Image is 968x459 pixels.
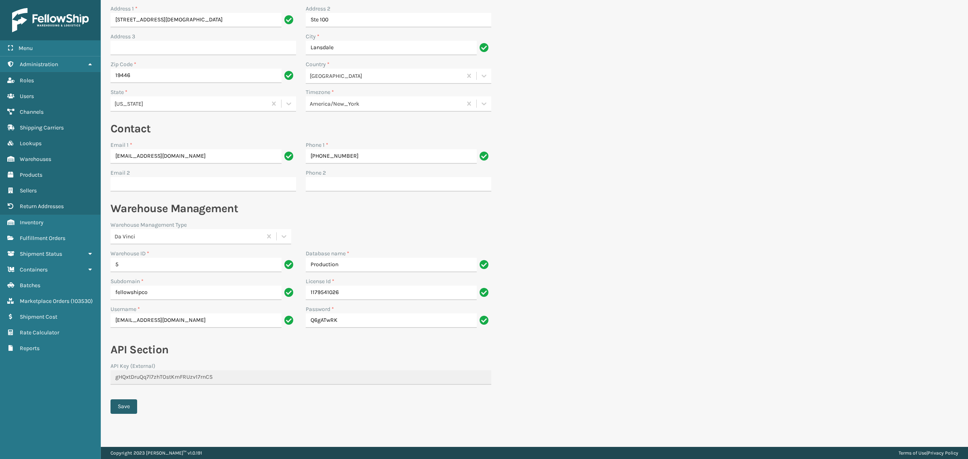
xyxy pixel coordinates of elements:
[115,232,263,240] div: Da Vinci
[306,277,334,286] label: License Id
[20,266,48,273] span: Containers
[20,345,40,352] span: Reports
[306,88,334,96] label: Timezone
[111,249,149,258] label: Warehouse ID
[111,60,136,69] label: Zip Code
[20,77,34,84] span: Roles
[20,313,57,320] span: Shipment Cost
[20,219,44,226] span: Inventory
[306,169,326,177] label: Phone 2
[20,93,34,100] span: Users
[20,203,64,210] span: Return Addresses
[111,141,132,149] label: Email 1
[111,277,144,286] label: Subdomain
[20,187,37,194] span: Sellers
[20,282,40,289] span: Batches
[20,124,64,131] span: Shipping Carriers
[111,342,491,357] h2: API Section
[111,32,135,41] label: Address 3
[111,121,491,136] h2: Contact
[20,171,42,178] span: Products
[111,221,187,229] label: Warehouse Management Type
[306,305,334,313] label: Password
[928,450,958,456] a: Privacy Policy
[20,298,69,305] span: Marketplace Orders
[310,99,463,108] div: America/New_York
[310,71,463,80] div: [GEOGRAPHIC_DATA]
[20,108,44,115] span: Channels
[71,298,93,305] span: ( 103530 )
[306,4,330,13] label: Address 2
[899,450,926,456] a: Terms of Use
[19,45,33,52] span: Menu
[111,362,155,370] label: API Key (External)
[20,140,42,147] span: Lookups
[111,4,138,13] label: Address 1
[115,99,267,108] div: [US_STATE]
[306,32,319,41] label: City
[111,201,491,216] h2: Warehouse Management
[111,305,140,313] label: Username
[20,61,58,68] span: Administration
[20,329,59,336] span: Rate Calculator
[306,60,330,69] label: Country
[306,249,349,258] label: Database name
[12,8,89,32] img: logo
[306,141,328,149] label: Phone 1
[20,235,65,242] span: Fulfillment Orders
[20,156,51,163] span: Warehouses
[111,169,130,177] label: Email 2
[111,88,127,96] label: State
[111,399,137,414] button: Save
[111,447,202,459] p: Copyright 2023 [PERSON_NAME]™ v 1.0.191
[20,250,62,257] span: Shipment Status
[899,447,958,459] div: |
